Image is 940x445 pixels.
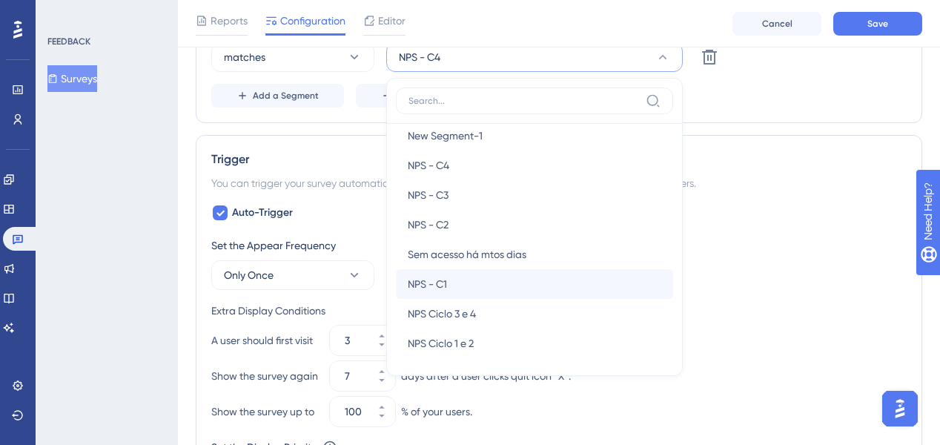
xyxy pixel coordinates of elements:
[211,260,374,290] button: Only Once
[408,156,449,174] span: NPS - C4
[401,367,571,385] div: days after a user clicks quit icon “X”.
[833,12,922,36] button: Save
[396,240,673,269] button: Sem acesso há mtos dias
[211,42,374,72] button: matches
[356,84,500,108] button: Create a Segment
[232,204,293,222] span: Auto-Trigger
[401,403,472,421] div: % of your users.
[211,12,248,30] span: Reports
[762,18,792,30] span: Cancel
[211,367,324,385] div: Show the survey again
[211,237,907,254] div: Set the Appear Frequency
[408,95,640,107] input: Search...
[224,48,265,66] span: matches
[396,151,673,180] button: NPS - C4
[396,299,673,329] button: NPS Ciclo 3 e 4
[408,245,526,263] span: Sem acesso há mtos dias
[35,4,93,22] span: Need Help?
[408,305,476,323] span: NPS Ciclo 3 e 4
[408,216,449,234] span: NPS - C2
[47,36,90,47] div: FEEDBACK
[396,121,673,151] button: New Segment-1
[211,151,907,168] div: Trigger
[47,65,97,92] button: Surveys
[732,12,821,36] button: Cancel
[408,334,474,352] span: NPS Ciclo 1 e 2
[211,332,324,349] div: A user should first visit
[396,329,673,358] button: NPS Ciclo 1 e 2
[224,266,274,284] span: Only Once
[253,90,319,102] span: Add a Segment
[280,12,345,30] span: Configuration
[878,386,922,431] iframe: UserGuiding AI Assistant Launcher
[408,127,483,145] span: New Segment-1
[399,48,440,66] span: NPS - C4
[211,84,344,108] button: Add a Segment
[211,302,907,320] div: Extra Display Conditions
[211,403,324,421] div: Show the survey up to
[386,42,683,72] button: NPS - C4
[396,269,673,299] button: NPS - C1
[867,18,888,30] span: Save
[211,174,907,192] div: You can trigger your survey automatically when the target URL is visited, and/or use the custom t...
[396,210,673,240] button: NPS - C2
[408,275,447,293] span: NPS - C1
[378,12,406,30] span: Editor
[408,186,449,204] span: NPS - C3
[396,180,673,210] button: NPS - C3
